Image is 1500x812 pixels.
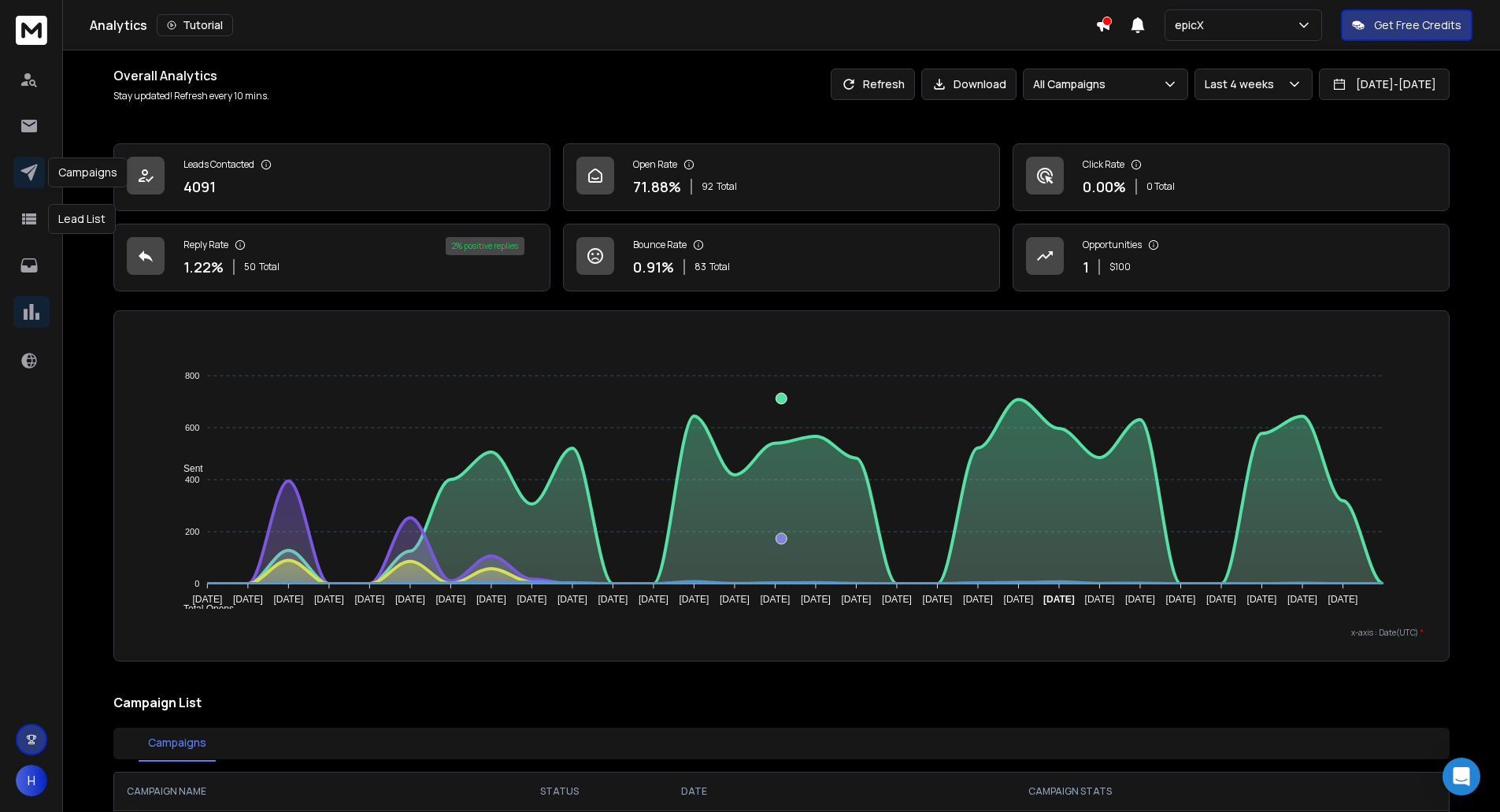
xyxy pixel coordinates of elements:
[1206,594,1236,605] tspan: [DATE]
[1205,76,1280,92] p: Last 4 weeks
[314,594,344,605] tspan: [DATE]
[1328,594,1358,605] tspan: [DATE]
[1287,594,1317,605] tspan: [DATE]
[563,224,1000,291] a: Bounce Rate0.91%83Total
[48,158,128,187] div: Campaigns
[259,261,280,273] span: Total
[183,256,224,278] p: 1.22 %
[446,237,524,255] div: 2 % positive replies
[1083,176,1126,198] p: 0.00 %
[1175,17,1210,33] p: epicX
[113,90,269,102] p: Stay updated! Refresh every 10 mins.
[185,475,199,484] tspan: 400
[139,627,1424,639] p: x-axis : Date(UTC)
[113,693,1450,712] h2: Campaign List
[185,423,199,432] tspan: 600
[183,176,216,198] p: 4091
[761,594,791,605] tspan: [DATE]
[954,76,1006,92] p: Download
[172,603,234,614] span: Total Opens
[831,69,915,100] button: Refresh
[694,261,706,273] span: 83
[628,773,759,810] th: DATE
[244,261,256,273] span: 50
[1013,143,1450,211] a: Click Rate0.00%0 Total
[1085,594,1115,605] tspan: [DATE]
[48,204,116,234] div: Lead List
[863,76,905,92] p: Refresh
[273,594,303,605] tspan: [DATE]
[633,158,677,171] p: Open Rate
[679,594,709,605] tspan: [DATE]
[192,594,222,605] tspan: [DATE]
[633,239,687,251] p: Bounce Rate
[1166,594,1196,605] tspan: [DATE]
[16,765,47,796] button: H
[1341,9,1472,41] button: Get Free Credits
[157,14,233,36] button: Tutorial
[172,463,203,474] span: Sent
[354,594,384,605] tspan: [DATE]
[435,594,465,605] tspan: [DATE]
[598,594,628,605] tspan: [DATE]
[113,66,269,85] h1: Overall Analytics
[1083,158,1124,171] p: Click Rate
[491,773,628,810] th: STATUS
[633,256,674,278] p: 0.91 %
[563,143,1000,211] a: Open Rate71.88%92Total
[90,14,1095,36] div: Analytics
[882,594,912,605] tspan: [DATE]
[476,594,506,605] tspan: [DATE]
[1247,594,1277,605] tspan: [DATE]
[1033,76,1112,92] p: All Campaigns
[963,594,993,605] tspan: [DATE]
[709,261,730,273] span: Total
[923,594,953,605] tspan: [DATE]
[1083,239,1142,251] p: Opportunities
[114,773,491,810] th: CAMPAIGN NAME
[921,69,1017,100] button: Download
[1043,594,1075,605] tspan: [DATE]
[717,180,737,193] span: Total
[842,594,872,605] tspan: [DATE]
[113,143,550,211] a: Leads Contacted4091
[395,594,425,605] tspan: [DATE]
[759,773,1380,810] th: CAMPAIGN STATS
[1125,594,1155,605] tspan: [DATE]
[185,527,199,536] tspan: 200
[1443,758,1480,795] div: Open Intercom Messenger
[1374,17,1461,33] p: Get Free Credits
[185,371,199,380] tspan: 800
[639,594,669,605] tspan: [DATE]
[633,176,681,198] p: 71.88 %
[517,594,546,605] tspan: [DATE]
[1013,224,1450,291] a: Opportunities1$100
[183,239,228,251] p: Reply Rate
[1004,594,1034,605] tspan: [DATE]
[801,594,831,605] tspan: [DATE]
[194,579,199,588] tspan: 0
[233,594,263,605] tspan: [DATE]
[183,158,254,171] p: Leads Contacted
[720,594,750,605] tspan: [DATE]
[1319,69,1450,100] button: [DATE]-[DATE]
[1083,256,1089,278] p: 1
[113,224,550,291] a: Reply Rate1.22%50Total2% positive replies
[1109,261,1131,273] p: $ 100
[139,725,216,762] button: Campaigns
[1146,180,1175,193] p: 0 Total
[557,594,587,605] tspan: [DATE]
[702,180,713,193] span: 92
